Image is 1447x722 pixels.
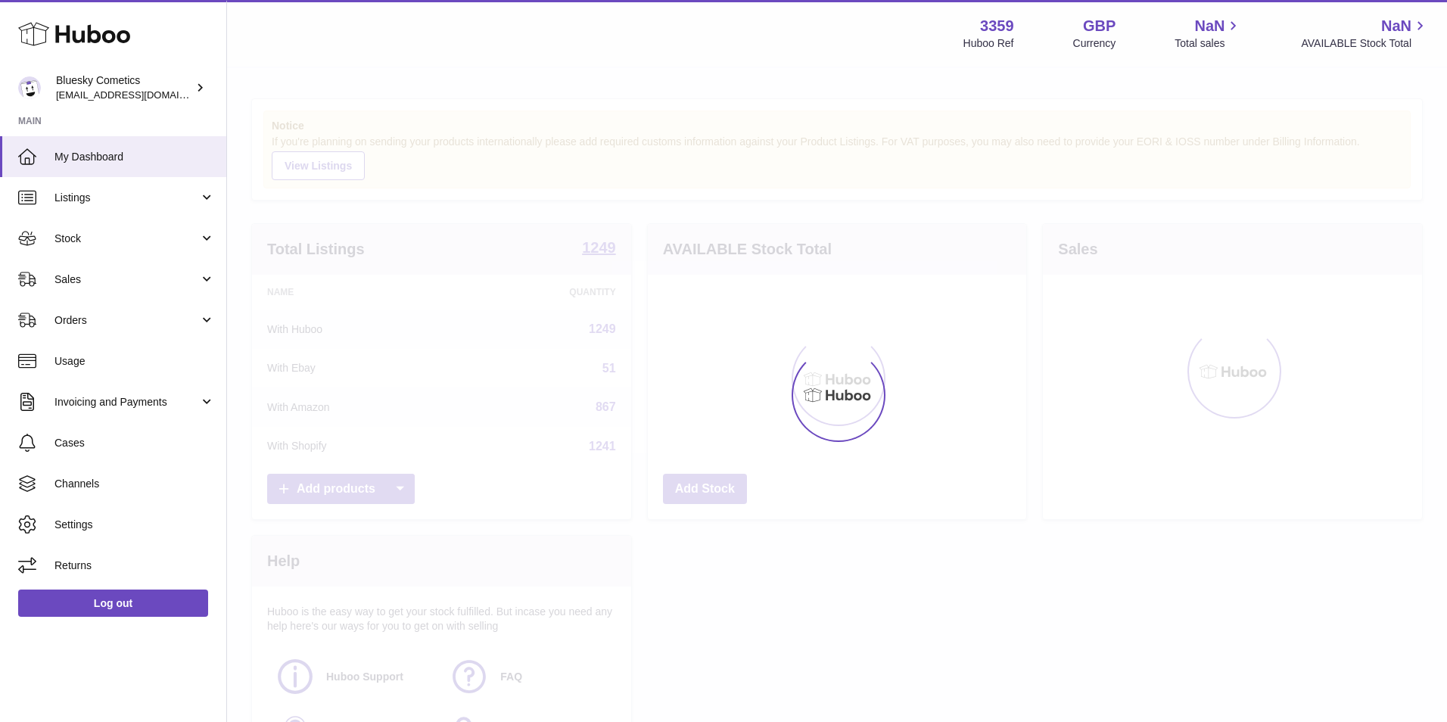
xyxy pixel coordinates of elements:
span: Returns [54,559,215,573]
a: NaN Total sales [1175,16,1242,51]
span: Cases [54,436,215,450]
div: Huboo Ref [963,36,1014,51]
span: Channels [54,477,215,491]
span: NaN [1194,16,1225,36]
span: Stock [54,232,199,246]
span: Invoicing and Payments [54,395,199,409]
span: Settings [54,518,215,532]
span: Usage [54,354,215,369]
span: [EMAIL_ADDRESS][DOMAIN_NAME] [56,89,222,101]
img: internalAdmin-3359@internal.huboo.com [18,76,41,99]
span: Listings [54,191,199,205]
strong: GBP [1083,16,1116,36]
a: NaN AVAILABLE Stock Total [1301,16,1429,51]
strong: 3359 [980,16,1014,36]
span: Sales [54,272,199,287]
span: My Dashboard [54,150,215,164]
a: Log out [18,590,208,617]
span: AVAILABLE Stock Total [1301,36,1429,51]
div: Bluesky Cometics [56,73,192,102]
span: Total sales [1175,36,1242,51]
div: Currency [1073,36,1116,51]
span: NaN [1381,16,1411,36]
span: Orders [54,313,199,328]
